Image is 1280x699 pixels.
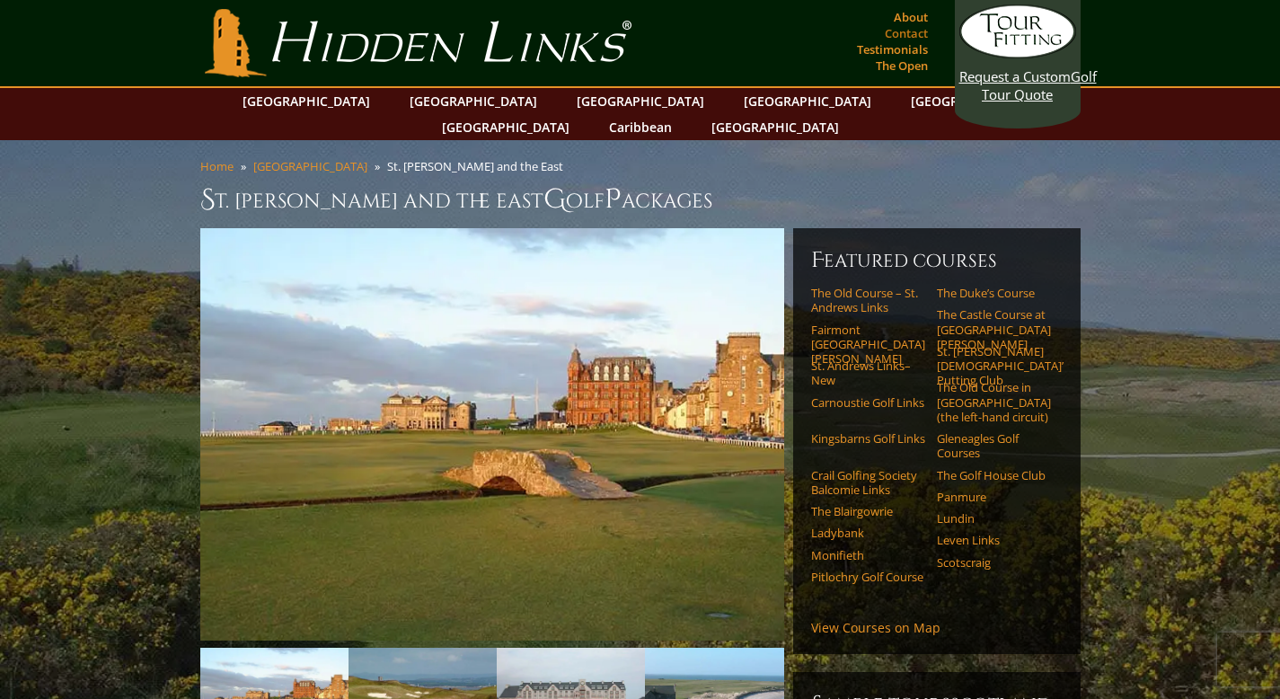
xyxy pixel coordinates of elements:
[937,344,1051,388] a: St. [PERSON_NAME] [DEMOGRAPHIC_DATA]’ Putting Club
[937,490,1051,504] a: Panmure
[811,619,940,636] a: View Courses on Map
[253,158,367,174] a: [GEOGRAPHIC_DATA]
[937,380,1051,424] a: The Old Course in [GEOGRAPHIC_DATA] (the left-hand circuit)
[937,468,1051,482] a: The Golf House Club
[433,114,578,140] a: [GEOGRAPHIC_DATA]
[811,395,925,410] a: Carnoustie Golf Links
[811,468,925,498] a: Crail Golfing Society Balcomie Links
[605,181,622,217] span: P
[959,4,1076,103] a: Request a CustomGolf Tour Quote
[811,323,925,367] a: Fairmont [GEOGRAPHIC_DATA][PERSON_NAME]
[702,114,848,140] a: [GEOGRAPHIC_DATA]
[200,181,1081,217] h1: St. [PERSON_NAME] and the East olf ackages
[902,88,1047,114] a: [GEOGRAPHIC_DATA]
[811,570,925,584] a: Pitlochry Golf Course
[811,431,925,446] a: Kingsbarns Golf Links
[811,246,1063,275] h6: Featured Courses
[937,533,1051,547] a: Leven Links
[852,37,932,62] a: Testimonials
[234,88,379,114] a: [GEOGRAPHIC_DATA]
[937,555,1051,570] a: Scotscraig
[811,548,925,562] a: Monifieth
[811,504,925,518] a: The Blairgowrie
[811,358,925,388] a: St. Andrews Links–New
[880,21,932,46] a: Contact
[387,158,570,174] li: St. [PERSON_NAME] and the East
[543,181,566,217] span: G
[889,4,932,30] a: About
[937,431,1051,461] a: Gleneagles Golf Courses
[200,158,234,174] a: Home
[871,53,932,78] a: The Open
[937,307,1051,351] a: The Castle Course at [GEOGRAPHIC_DATA][PERSON_NAME]
[600,114,681,140] a: Caribbean
[937,286,1051,300] a: The Duke’s Course
[568,88,713,114] a: [GEOGRAPHIC_DATA]
[811,526,925,540] a: Ladybank
[401,88,546,114] a: [GEOGRAPHIC_DATA]
[959,67,1071,85] span: Request a Custom
[811,286,925,315] a: The Old Course – St. Andrews Links
[937,511,1051,526] a: Lundin
[735,88,880,114] a: [GEOGRAPHIC_DATA]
